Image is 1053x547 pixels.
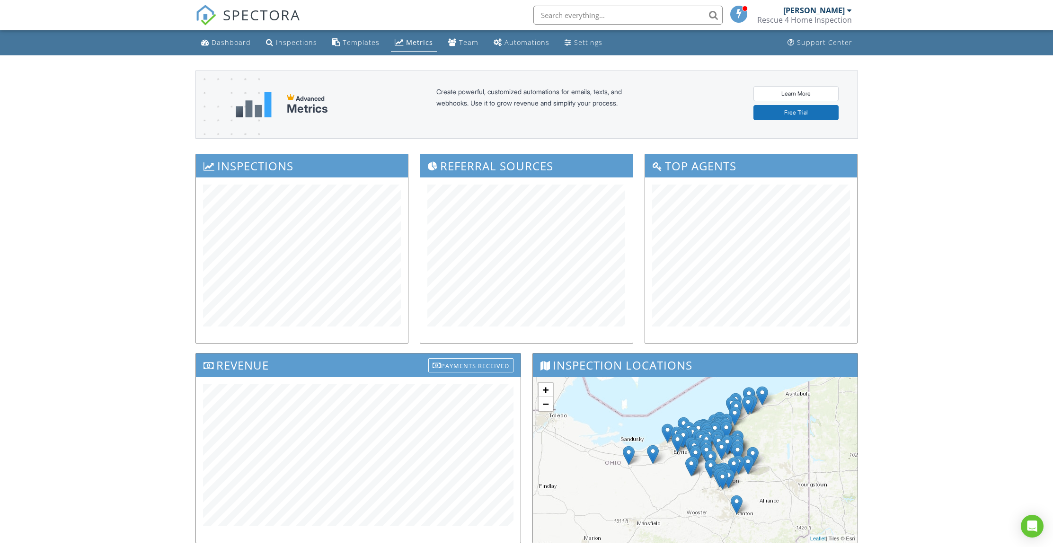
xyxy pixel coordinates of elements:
[574,38,602,47] div: Settings
[287,102,328,115] div: Metrics
[223,5,301,25] span: SPECTORA
[196,154,408,177] h3: Inspections
[296,95,325,102] span: Advanced
[343,38,380,47] div: Templates
[328,34,383,52] a: Templates
[262,34,321,52] a: Inspections
[753,86,839,101] a: Learn More
[783,6,845,15] div: [PERSON_NAME]
[1021,515,1044,538] div: Open Intercom Messenger
[195,13,301,33] a: SPECTORA
[196,71,260,176] img: advanced-banner-bg-f6ff0eecfa0ee76150a1dea9fec4b49f333892f74bc19f1b897a312d7a1b2ff3.png
[420,154,633,177] h3: Referral Sources
[539,397,553,411] a: Zoom out
[504,38,549,47] div: Automations
[490,34,553,52] a: Automations (Basic)
[459,38,478,47] div: Team
[533,6,723,25] input: Search everything...
[645,154,858,177] h3: Top Agents
[391,34,437,52] a: Metrics
[197,34,255,52] a: Dashboard
[428,358,513,372] div: Payments Received
[276,38,317,47] div: Inspections
[561,34,606,52] a: Settings
[195,5,216,26] img: The Best Home Inspection Software - Spectora
[810,536,826,541] a: Leaflet
[797,38,852,47] div: Support Center
[212,38,251,47] div: Dashboard
[444,34,482,52] a: Team
[808,535,858,543] div: | Tiles © Esri
[406,38,433,47] div: Metrics
[236,92,272,117] img: metrics-aadfce2e17a16c02574e7fc40e4d6b8174baaf19895a402c862ea781aae8ef5b.svg
[539,383,553,397] a: Zoom in
[757,15,852,25] div: Rescue 4 Home Inspection
[428,356,513,371] a: Payments Received
[436,86,645,123] div: Create powerful, customized automations for emails, texts, and webhooks. Use it to grow revenue a...
[784,34,856,52] a: Support Center
[533,353,858,377] h3: Inspection Locations
[196,353,521,377] h3: Revenue
[753,105,839,120] a: Free Trial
